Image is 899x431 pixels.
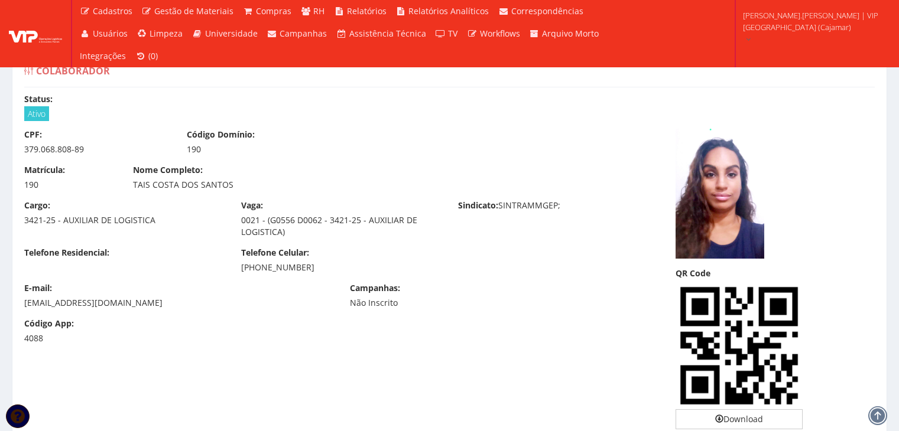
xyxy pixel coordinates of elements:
[131,45,163,67] a: (0)
[133,179,550,191] div: TAIS COSTA DOS SANTOS
[462,22,525,45] a: Workflows
[241,214,440,238] div: 0021 - (G0556 D0062 - 3421-25 - AUXILIAR DE LOGISTICA)
[743,9,884,33] span: [PERSON_NAME].[PERSON_NAME] | VIP [GEOGRAPHIC_DATA] (Cajamar)
[676,267,710,279] label: QR Code
[187,22,262,45] a: Universidade
[9,25,62,43] img: logo
[676,282,803,409] img: h6uOqjwAAAABJRU5ErkJggg==
[154,5,233,17] span: Gestão de Materiais
[24,129,42,141] label: CPF:
[24,164,65,176] label: Matrícula:
[187,129,255,141] label: Código Domínio:
[24,93,53,105] label: Status:
[676,409,803,429] a: Download
[448,28,457,39] span: TV
[93,5,132,17] span: Cadastros
[24,143,169,155] div: 379.068.808-89
[187,143,332,155] div: 190
[480,28,520,39] span: Workflows
[313,5,324,17] span: RH
[350,297,495,309] div: Não Inscrito
[24,332,115,344] div: 4088
[349,28,426,39] span: Assistência Técnica
[24,282,52,294] label: E-mail:
[75,22,132,45] a: Usuários
[24,318,74,329] label: Código App:
[431,22,463,45] a: TV
[350,282,400,294] label: Campanhas:
[458,200,498,211] label: Sindicato:
[36,64,110,77] span: Colaborador
[280,28,327,39] span: Campanhas
[75,45,131,67] a: Integrações
[332,22,431,45] a: Assistência Técnica
[241,247,309,259] label: Telefone Celular:
[80,50,126,61] span: Integrações
[24,297,332,309] div: [EMAIL_ADDRESS][DOMAIN_NAME]
[93,28,128,39] span: Usuários
[241,200,263,211] label: Vaga:
[24,214,223,226] div: 3421-25 - AUXILIAR DE LOGISTICA
[132,22,188,45] a: Limpeza
[256,5,291,17] span: Compras
[24,179,115,191] div: 190
[542,28,599,39] span: Arquivo Morto
[511,5,583,17] span: Correspondências
[150,28,183,39] span: Limpeza
[676,129,764,259] img: foto-172789858266fda3d6eeae5.png
[205,28,258,39] span: Universidade
[24,247,109,259] label: Telefone Residencial:
[347,5,387,17] span: Relatórios
[24,106,49,121] span: Ativo
[525,22,604,45] a: Arquivo Morto
[449,200,666,214] div: SINTRAMMGEP;
[148,50,158,61] span: (0)
[408,5,489,17] span: Relatórios Analíticos
[24,200,50,211] label: Cargo:
[262,22,332,45] a: Campanhas
[133,164,203,176] label: Nome Completo:
[241,262,440,273] div: [PHONE_NUMBER]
